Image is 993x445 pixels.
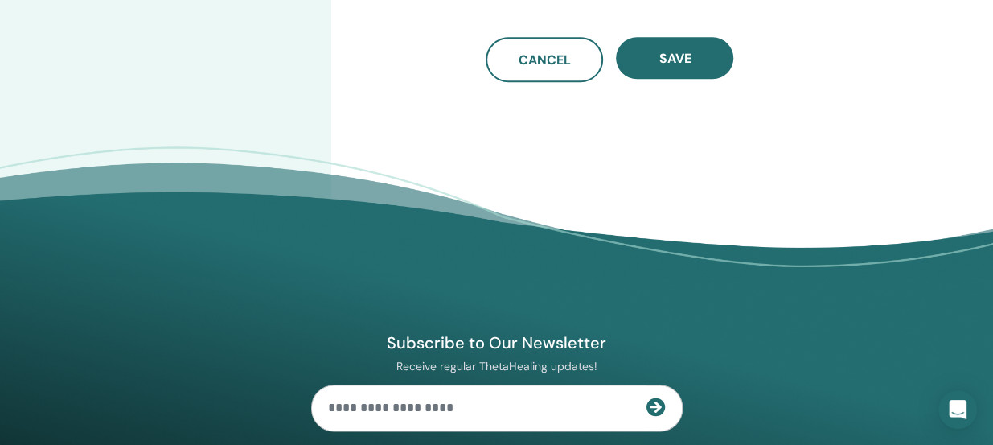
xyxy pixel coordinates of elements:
[616,37,733,79] button: Save
[519,52,571,68] span: Cancel
[486,37,603,82] a: Cancel
[938,390,977,429] div: Open Intercom Messenger
[311,359,683,373] p: Receive regular ThetaHealing updates!
[659,50,691,67] span: Save
[311,332,683,353] h4: Subscribe to Our Newsletter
